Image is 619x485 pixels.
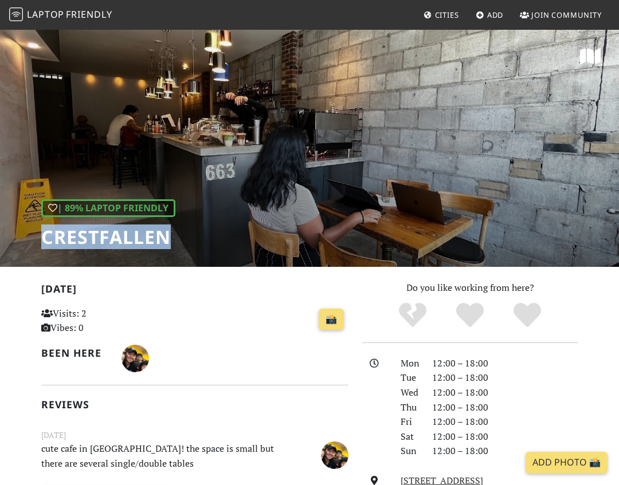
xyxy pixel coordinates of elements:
a: Add [471,5,508,25]
img: 5290-julia.jpg [122,345,149,372]
div: No [384,301,441,330]
div: Mon [394,356,426,371]
div: Tue [394,370,426,385]
span: Friendly [66,8,112,21]
a: Add Photo 📸 [526,452,608,474]
img: LaptopFriendly [9,7,23,21]
div: 12:00 – 18:00 [425,444,585,459]
div: Sun [394,444,426,459]
h2: Been here [41,347,108,359]
div: 12:00 – 18:00 [425,415,585,429]
div: 12:00 – 18:00 [425,370,585,385]
span: Join Community [531,10,602,20]
p: Visits: 2 Vibes: 0 [41,306,135,336]
div: Fri [394,415,426,429]
span: Julia Ju [321,448,348,460]
div: 12:00 – 18:00 [425,429,585,444]
div: Wed [394,385,426,400]
span: Cities [435,10,459,20]
p: Do you like working from here? [362,281,578,295]
div: Sat [394,429,426,444]
span: Add [487,10,504,20]
div: Definitely! [499,301,556,330]
div: 12:00 – 18:00 [425,356,585,371]
a: LaptopFriendly LaptopFriendly [9,5,112,25]
div: Thu [394,400,426,415]
div: Yes [441,301,499,330]
img: 5290-julia.jpg [321,441,348,469]
h2: Reviews [41,399,348,411]
span: Laptop [27,8,64,21]
a: Cities [419,5,464,25]
div: | 89% Laptop Friendly [41,199,175,218]
a: Join Community [515,5,606,25]
p: cute cafe in [GEOGRAPHIC_DATA]! the space is small but there are several single/double tables [34,441,302,471]
h1: Crestfallen [41,226,175,248]
h2: [DATE] [41,283,348,299]
a: 📸 [319,309,344,330]
small: [DATE] [34,429,355,441]
div: 12:00 – 18:00 [425,385,585,400]
div: 12:00 – 18:00 [425,400,585,415]
span: Julia Ju [122,351,149,364]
